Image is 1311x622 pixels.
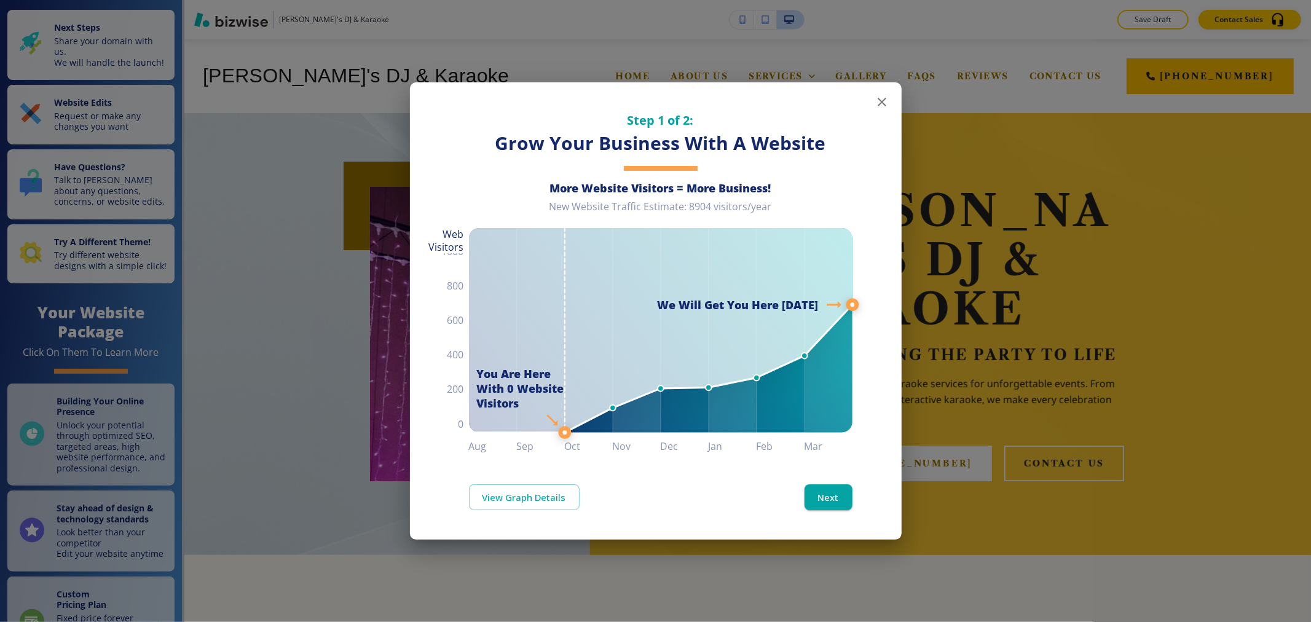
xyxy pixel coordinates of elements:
[469,131,852,156] h3: Grow Your Business With A Website
[469,438,517,455] h6: Aug
[469,181,852,195] h6: More Website Visitors = More Business!
[661,438,709,455] h6: Dec
[469,112,852,128] h5: Step 1 of 2:
[709,438,757,455] h6: Jan
[805,484,852,510] button: Next
[757,438,805,455] h6: Feb
[469,484,580,510] a: View Graph Details
[517,438,565,455] h6: Sep
[613,438,661,455] h6: Nov
[805,438,852,455] h6: Mar
[469,200,852,223] div: New Website Traffic Estimate: 8904 visitors/year
[565,438,613,455] h6: Oct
